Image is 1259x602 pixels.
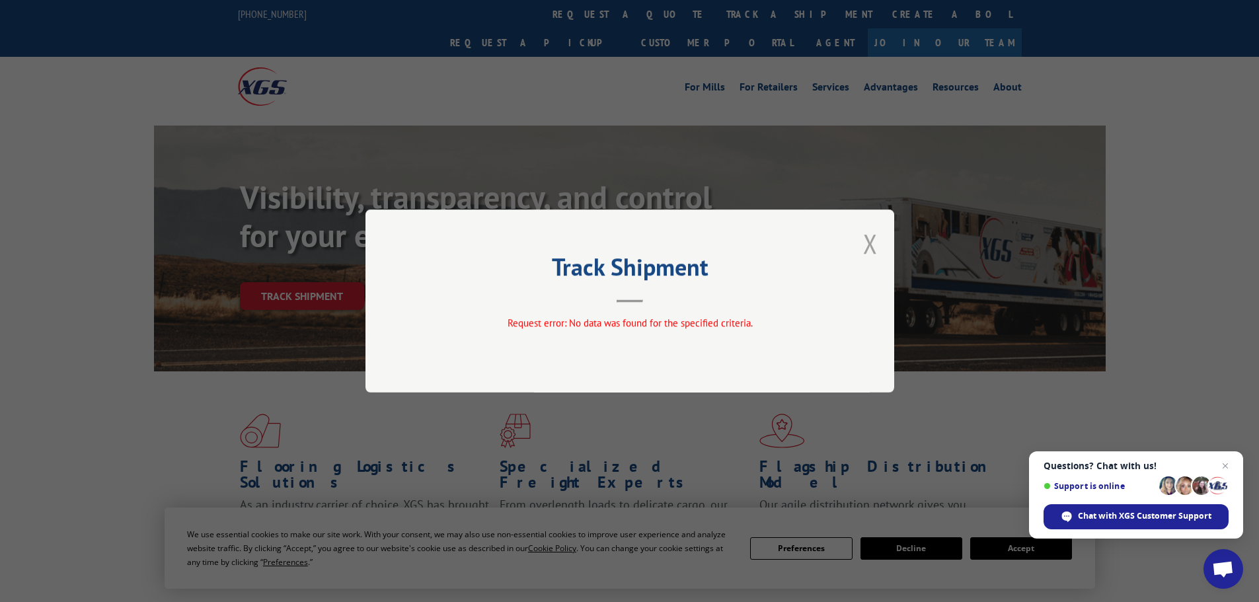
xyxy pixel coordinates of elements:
button: Close modal [863,226,878,261]
h2: Track Shipment [432,258,828,283]
span: Close chat [1217,458,1233,474]
div: Open chat [1203,549,1243,589]
span: Questions? Chat with us! [1044,461,1229,471]
span: Chat with XGS Customer Support [1078,510,1211,522]
span: Support is online [1044,481,1155,491]
div: Chat with XGS Customer Support [1044,504,1229,529]
span: Request error: No data was found for the specified criteria. [507,317,752,329]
